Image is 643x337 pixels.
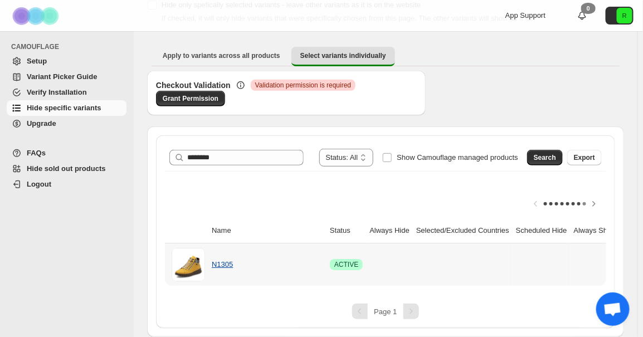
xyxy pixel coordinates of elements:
[596,292,630,326] div: Open chat
[327,218,366,243] th: Status
[586,196,602,212] button: Scroll table right one column
[163,51,280,60] span: Apply to variants across all products
[571,218,620,243] th: Always Show
[622,12,627,19] text: R
[606,7,634,25] button: Avatar with initials R
[617,8,632,23] span: Avatar with initials R
[581,3,596,14] div: 0
[300,51,386,60] span: Select variants individually
[7,85,126,100] a: Verify Installation
[27,104,101,112] span: Hide specific variants
[397,153,518,162] span: Show Camouflage managed products
[413,218,513,243] th: Selected/Excluded Countries
[27,88,87,96] span: Verify Installation
[7,53,126,69] a: Setup
[255,81,352,90] span: Validation permission is required
[27,180,51,188] span: Logout
[154,47,289,65] button: Apply to variants across all products
[7,177,126,192] a: Logout
[9,1,65,31] img: Camouflage
[505,11,545,19] span: App Support
[156,80,231,91] h3: Checkout Validation
[574,153,595,162] span: Export
[165,304,606,319] nav: Pagination
[172,248,205,281] img: N1305
[156,91,225,106] a: Grant Permission
[7,116,126,131] a: Upgrade
[7,69,126,85] a: Variant Picker Guide
[7,100,126,116] a: Hide specific variants
[7,161,126,177] a: Hide sold out products
[577,10,588,21] a: 0
[27,149,46,157] span: FAQs
[374,307,397,316] span: Page 1
[27,57,47,65] span: Setup
[208,218,327,243] th: Name
[27,119,56,128] span: Upgrade
[11,42,128,51] span: CAMOUFLAGE
[334,260,358,269] span: ACTIVE
[163,94,218,103] span: Grant Permission
[27,72,97,81] span: Variant Picker Guide
[291,47,395,66] button: Select variants individually
[27,164,106,173] span: Hide sold out products
[147,71,624,337] div: Select variants individually
[513,218,571,243] th: Scheduled Hide
[527,150,563,165] button: Search
[212,260,233,268] a: N1305
[567,150,602,165] button: Export
[366,218,413,243] th: Always Hide
[534,153,556,162] span: Search
[7,145,126,161] a: FAQs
